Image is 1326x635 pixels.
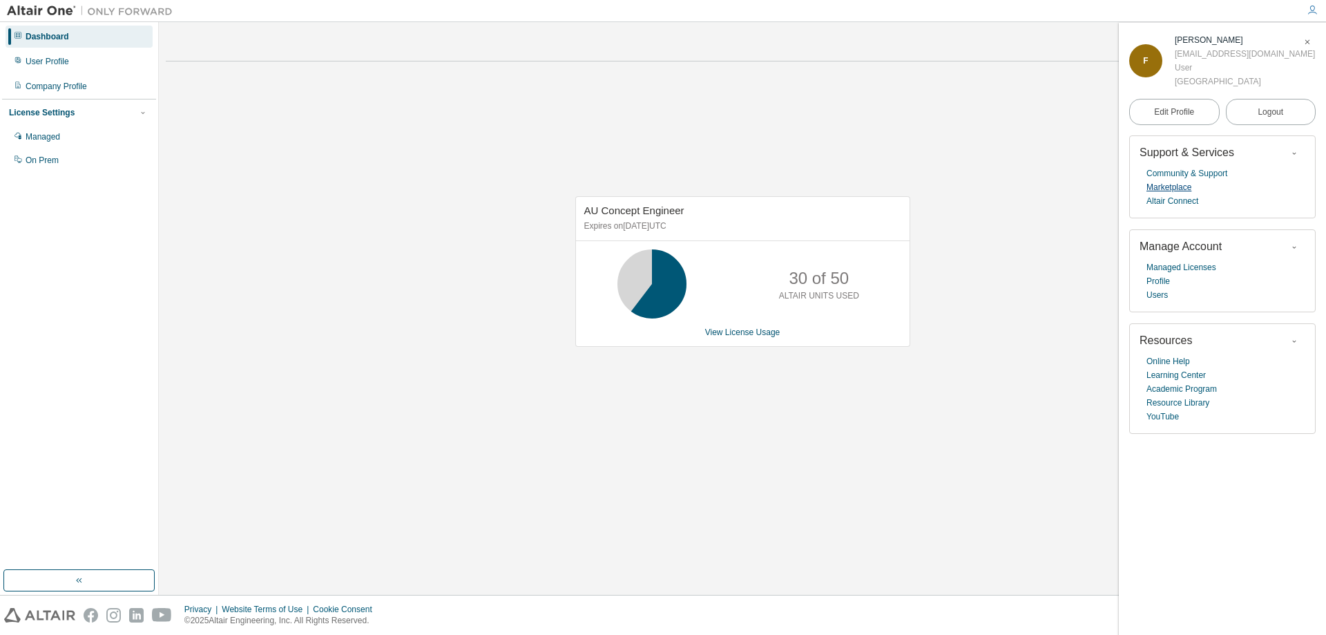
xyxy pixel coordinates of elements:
[1226,99,1316,125] button: Logout
[1154,106,1194,117] span: Edit Profile
[4,608,75,623] img: altair_logo.svg
[1146,180,1191,194] a: Marketplace
[705,328,780,337] a: View License Usage
[1146,194,1198,208] a: Altair Connect
[26,81,87,92] div: Company Profile
[1146,260,1216,274] a: Managed Licenses
[1140,334,1192,346] span: Resources
[1175,33,1315,47] div: Francisco Oliveira
[106,608,121,623] img: instagram.svg
[1146,410,1179,424] a: YouTube
[584,205,684,216] span: AU Concept Engineer
[1146,274,1170,288] a: Profile
[1129,99,1220,125] a: Edit Profile
[7,4,180,18] img: Altair One
[26,131,60,142] div: Managed
[184,604,222,615] div: Privacy
[779,290,859,302] p: ALTAIR UNITS USED
[584,220,898,232] p: Expires on [DATE] UTC
[1146,382,1217,396] a: Academic Program
[152,608,172,623] img: youtube.svg
[313,604,380,615] div: Cookie Consent
[1175,47,1315,61] div: [EMAIL_ADDRESS][DOMAIN_NAME]
[84,608,98,623] img: facebook.svg
[26,56,69,67] div: User Profile
[1143,56,1148,66] span: F
[1146,167,1227,180] a: Community & Support
[26,155,59,166] div: On Prem
[789,267,849,290] p: 30 of 50
[1140,146,1234,158] span: Support & Services
[1258,105,1283,119] span: Logout
[1146,396,1209,410] a: Resource Library
[129,608,144,623] img: linkedin.svg
[26,31,69,42] div: Dashboard
[1175,75,1315,88] div: [GEOGRAPHIC_DATA]
[1146,288,1168,302] a: Users
[222,604,313,615] div: Website Terms of Use
[1146,354,1190,368] a: Online Help
[1140,240,1222,252] span: Manage Account
[9,107,75,118] div: License Settings
[184,615,381,627] p: © 2025 Altair Engineering, Inc. All Rights Reserved.
[1175,61,1315,75] div: User
[1146,368,1206,382] a: Learning Center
